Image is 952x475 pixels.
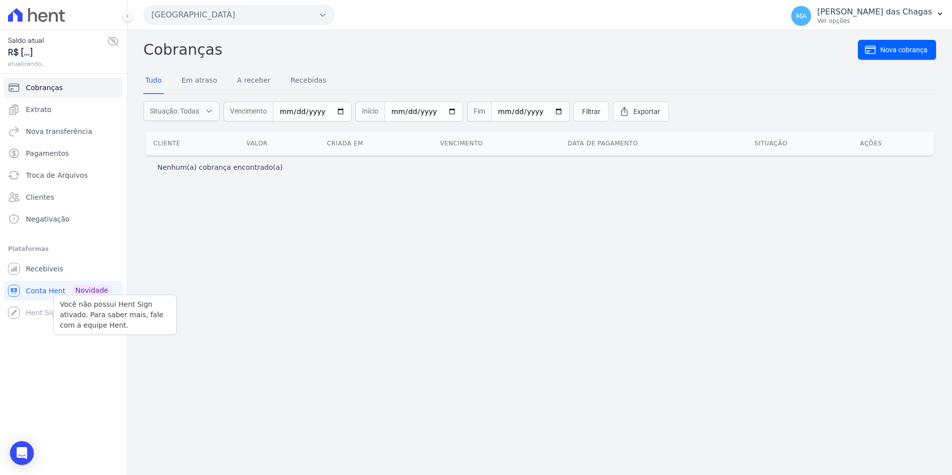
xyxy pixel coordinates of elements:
[633,107,660,117] span: Exportar
[574,102,609,121] a: Filtrar
[582,107,600,117] span: Filtrar
[10,441,34,465] div: Open Intercom Messenger
[238,131,319,155] th: Valor
[143,101,220,121] button: Situação: Todas
[60,299,170,331] p: Você não possui Hent Sign ativado. Para saber mais, fale com a equipe Hent.
[4,165,123,185] a: Troca de Arquivos
[143,68,164,94] a: Tudo
[319,131,432,155] th: Criada em
[26,148,69,158] span: Pagamentos
[26,170,88,180] span: Troca de Arquivos
[4,78,123,98] a: Cobranças
[8,35,107,46] span: Saldo atual
[26,126,92,136] span: Nova transferência
[4,259,123,279] a: Recebíveis
[26,192,54,202] span: Clientes
[26,264,63,274] span: Recebíveis
[858,40,936,60] a: Nova cobrança
[432,131,560,155] th: Vencimento
[356,102,384,121] span: Início
[26,214,70,224] span: Negativação
[180,68,219,94] a: Em atraso
[817,17,932,25] p: Ver opções
[8,78,119,323] nav: Sidebar
[8,59,107,68] span: atualizando...
[817,7,932,17] p: [PERSON_NAME] das Chagas
[8,243,119,255] div: Plataformas
[26,105,51,115] span: Extrato
[157,162,283,172] p: Nenhum(a) cobrança encontrado(a)
[289,68,329,94] a: Recebidas
[880,45,928,55] span: Nova cobrança
[224,102,273,121] span: Vencimento
[746,131,852,155] th: Situação
[143,38,858,61] h2: Cobranças
[4,121,123,141] a: Nova transferência
[150,106,199,116] span: Situação: Todas
[4,100,123,119] a: Extrato
[26,286,65,296] span: Conta Hent
[783,2,952,30] button: MA [PERSON_NAME] das Chagas Ver opções
[145,131,238,155] th: Cliente
[143,5,335,25] button: [GEOGRAPHIC_DATA]
[560,131,746,155] th: Data de pagamento
[4,209,123,229] a: Negativação
[235,68,273,94] a: A receber
[8,46,107,59] span: R$ [...]
[467,102,491,121] span: Fim
[4,281,123,301] a: Conta Hent Novidade
[796,12,807,19] span: MA
[613,102,669,121] a: Exportar
[71,285,112,296] span: Novidade
[852,131,934,155] th: Ações
[4,143,123,163] a: Pagamentos
[26,83,63,93] span: Cobranças
[4,187,123,207] a: Clientes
